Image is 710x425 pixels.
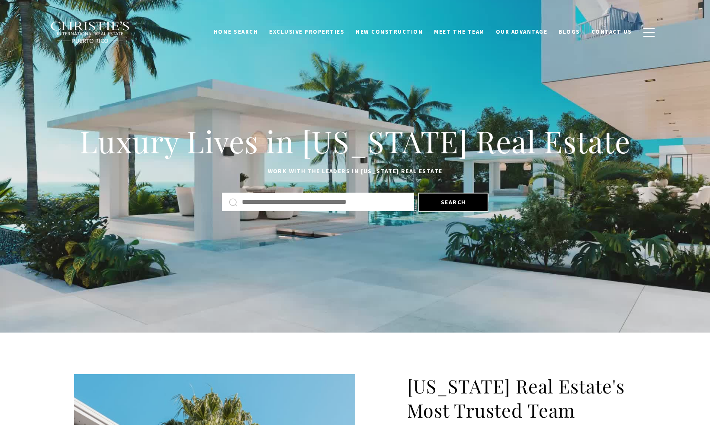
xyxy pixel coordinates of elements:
[428,24,490,40] a: Meet the Team
[350,24,428,40] a: New Construction
[208,24,264,40] a: Home Search
[591,28,632,35] span: Contact Us
[490,24,553,40] a: Our Advantage
[559,28,580,35] span: Blogs
[74,166,636,177] p: Work with the leaders in [US_STATE] Real Estate
[50,21,131,44] img: Christie's International Real Estate black text logo
[407,374,636,422] h2: [US_STATE] Real Estate's Most Trusted Team
[74,122,636,160] h1: Luxury Lives in [US_STATE] Real Estate
[263,24,350,40] a: Exclusive Properties
[356,28,423,35] span: New Construction
[418,193,488,212] button: Search
[553,24,586,40] a: Blogs
[496,28,548,35] span: Our Advantage
[269,28,344,35] span: Exclusive Properties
